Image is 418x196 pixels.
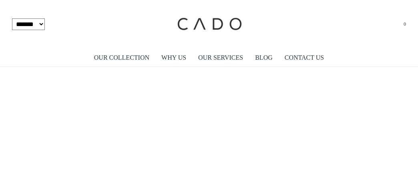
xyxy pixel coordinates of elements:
a: OUR COLLECTION [94,48,149,67]
span: 0 [404,21,406,27]
a: 0 [402,20,406,28]
a: BLOG [255,48,273,67]
a: OUR SERVICES [198,48,243,67]
a: CONTACT US [285,48,324,67]
img: cadogifting [175,6,243,42]
a: WHY US [161,48,186,67]
button: Open search bar [386,25,390,26]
